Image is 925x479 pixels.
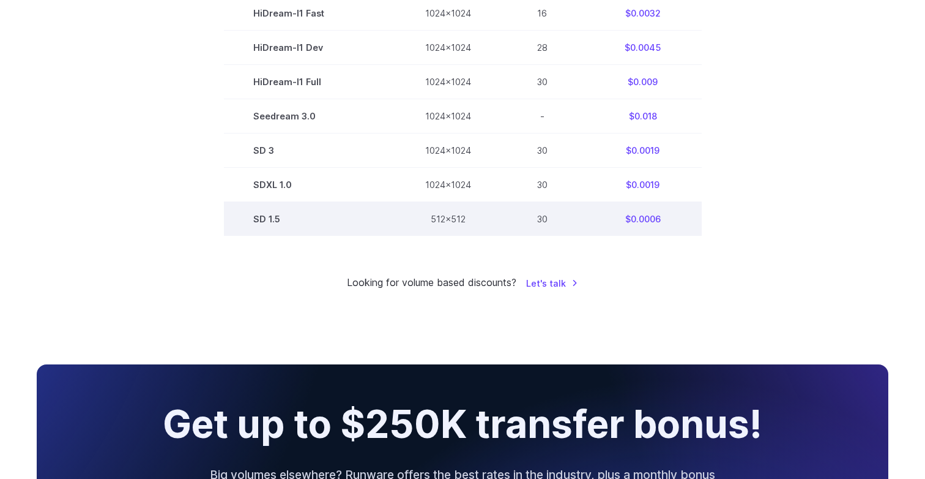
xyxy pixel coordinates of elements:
[584,202,702,236] td: $0.0006
[500,31,584,65] td: 28
[396,65,500,99] td: 1024x1024
[500,134,584,168] td: 30
[500,99,584,134] td: -
[500,202,584,236] td: 30
[584,99,702,134] td: $0.018
[526,276,578,290] a: Let's talk
[584,168,702,202] td: $0.0019
[224,134,396,168] td: SD 3
[396,168,500,202] td: 1024x1024
[500,168,584,202] td: 30
[163,404,762,446] h2: Get up to $250K transfer bonus!
[224,31,396,65] td: HiDream-I1 Dev
[584,134,702,168] td: $0.0019
[224,65,396,99] td: HiDream-I1 Full
[224,168,396,202] td: SDXL 1.0
[584,65,702,99] td: $0.009
[347,275,516,291] small: Looking for volume based discounts?
[224,99,396,134] td: Seedream 3.0
[396,202,500,236] td: 512x512
[500,65,584,99] td: 30
[396,31,500,65] td: 1024x1024
[396,134,500,168] td: 1024x1024
[396,99,500,134] td: 1024x1024
[224,202,396,236] td: SD 1.5
[584,31,702,65] td: $0.0045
